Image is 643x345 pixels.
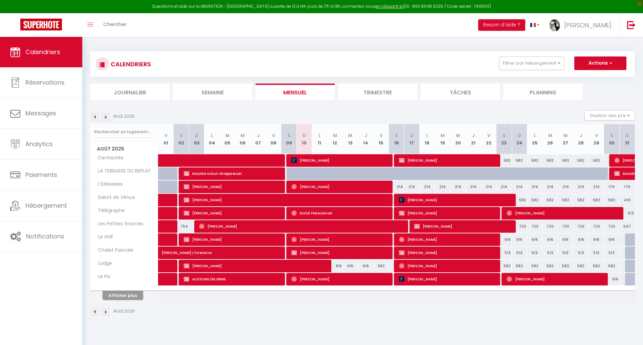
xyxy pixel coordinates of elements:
span: [PERSON_NAME] [291,180,388,193]
div: 720 [573,220,589,233]
abbr: D [625,132,629,139]
button: Filtrer par hébergement [499,56,564,70]
abbr: M [548,132,552,139]
button: Actions [574,56,626,70]
li: Trimestre [338,84,417,100]
span: Août 2025 [91,144,158,154]
th: 03 [189,124,204,154]
div: 179 [619,181,635,193]
th: 28 [573,124,589,154]
th: 18 [420,124,435,154]
span: [PERSON_NAME] [184,207,280,220]
th: 26 [542,124,558,154]
span: Notifications [26,232,64,240]
span: Maaike noSun Groepsreizen [184,167,280,180]
abbr: S [395,132,398,139]
span: [PERSON_NAME] [184,193,387,206]
div: 720 [527,220,542,233]
iframe: LiveChat chat widget [615,317,643,345]
span: L'Edelweiss [92,181,125,188]
a: [PERSON_NAME] L'Interstice [158,247,174,259]
div: 582 [573,154,589,167]
th: 21 [466,124,481,154]
div: 582 [512,154,527,167]
span: Centaurée [92,154,125,162]
span: [PERSON_NAME] [184,233,280,246]
th: 17 [404,124,419,154]
div: 616 [573,233,589,246]
div: 214 [496,181,512,193]
abbr: D [410,132,414,139]
input: Rechercher un logement... [94,126,154,138]
button: Afficher plus [103,291,143,300]
span: [PERSON_NAME] [507,207,618,220]
li: Semaine [173,84,252,100]
h3: CALENDRIERS [109,56,151,72]
div: 582 [542,260,558,272]
div: 582 [589,260,604,272]
button: Besoin d'aide ? [478,19,525,31]
th: 07 [250,124,266,154]
th: 27 [558,124,573,154]
div: 582 [527,194,542,206]
div: 720 [604,220,619,233]
th: 22 [481,124,496,154]
abbr: S [180,132,183,139]
span: Les Petites Sources [92,220,145,228]
th: 10 [296,124,312,154]
span: [PERSON_NAME] [414,220,511,233]
th: 30 [604,124,619,154]
img: logout [627,21,636,29]
div: 214 [589,181,604,193]
div: 513 [558,247,573,259]
abbr: V [164,132,168,139]
span: [PERSON_NAME] [399,273,495,285]
div: 616 [558,233,573,246]
span: Hébergement [25,201,67,210]
div: 410 [619,194,635,206]
abbr: M [241,132,245,139]
span: [PERSON_NAME] [399,246,495,259]
p: Août 2025 [113,308,135,315]
div: 547 [619,220,635,233]
span: [PERSON_NAME] L'Interstice [162,243,286,256]
span: ALISSONE DELORME [184,273,280,285]
div: 582 [573,194,589,206]
div: 616 [604,273,619,285]
span: Sabot de Vénus [92,194,137,201]
div: 582 [558,260,573,272]
div: 616 [358,260,373,272]
th: 04 [204,124,220,154]
div: 513 [589,247,604,259]
abbr: J [364,132,367,139]
th: 20 [450,124,466,154]
div: 582 [512,260,527,272]
div: 582 [604,194,619,206]
th: 31 [619,124,635,154]
span: Chalet Pascale [92,247,135,254]
span: [PERSON_NAME] [399,259,495,272]
span: Paiements [25,170,57,179]
div: 720 [512,220,527,233]
div: 582 [542,194,558,206]
th: 15 [373,124,389,154]
div: 582 [573,260,589,272]
span: Chercher [103,21,127,28]
div: 616 [542,233,558,246]
span: [PERSON_NAME] [184,180,280,193]
th: 06 [235,124,250,154]
div: 214 [481,181,496,193]
th: 13 [343,124,358,154]
span: [PERSON_NAME] [399,154,495,167]
a: Chercher [98,13,132,37]
li: Planning [503,84,582,100]
abbr: D [303,132,306,139]
span: Messages [25,109,56,117]
div: 214 [420,181,435,193]
th: 05 [220,124,235,154]
div: 214 [512,181,527,193]
abbr: J [257,132,260,139]
div: 582 [558,154,573,167]
div: 720 [558,220,573,233]
span: Calendriers [25,48,60,56]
